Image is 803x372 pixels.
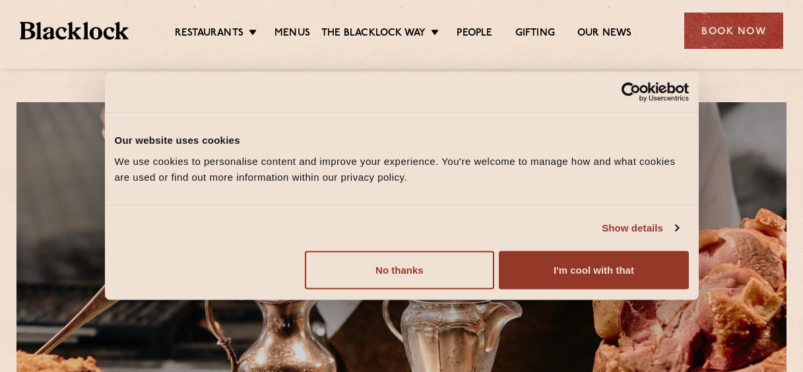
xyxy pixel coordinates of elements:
a: The Blacklock Way [321,27,426,42]
a: People [457,27,492,42]
button: No thanks [305,251,494,289]
a: Usercentrics Cookiebot - opens in a new window [573,82,689,102]
a: Menus [274,27,310,42]
a: Our News [577,27,632,42]
a: Gifting [515,27,555,42]
a: Show details [602,220,678,236]
div: Our website uses cookies [115,133,689,148]
div: We use cookies to personalise content and improve your experience. You're welcome to manage how a... [115,153,689,185]
a: Restaurants [175,27,243,42]
button: I'm cool with that [499,251,688,289]
div: Book Now [684,13,783,49]
img: BL_Textured_Logo-footer-cropped.svg [20,22,129,40]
